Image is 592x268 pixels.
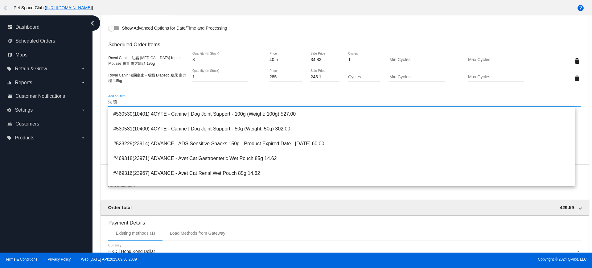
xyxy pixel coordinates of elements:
[577,4,584,12] mat-icon: help
[7,39,12,43] i: update
[7,25,12,30] i: dashboard
[7,22,86,32] a: dashboard Dashboard
[15,38,55,44] span: Scheduled Orders
[88,18,97,28] i: chevron_left
[113,122,570,136] span: #530531(10400) 4CYTE - Canine | Dog Joint Support - 50g (Weight: 50g) 302.00
[310,57,339,62] input: Sale Price
[7,52,12,57] i: map
[81,257,137,262] a: Web:[DATE] API:2025.09.30.2039
[560,205,574,210] span: 429.59
[113,136,570,151] span: #523229(23914) ADVANCE - ADS Sensitive Snacks 150g - Product Expired Date : [DATE] 60.00
[15,52,27,58] span: Maps
[5,257,37,262] a: Terms & Conditions
[81,80,86,85] i: arrow_drop_down
[170,231,225,236] div: Load Methods from Gateway
[468,57,524,62] input: Max Cycles
[15,107,33,113] span: Settings
[108,215,581,226] h3: Payment Details
[15,80,32,85] span: Reports
[46,5,92,10] a: [URL][DOMAIN_NAME]
[389,57,445,62] input: Min Cycles
[468,75,524,80] input: Max Cycles
[108,183,581,188] input: Add a coupon
[573,75,581,82] mat-icon: delete
[81,66,86,71] i: arrow_drop_down
[269,57,302,62] input: Price
[7,135,12,140] i: local_offer
[108,73,186,83] span: Royal Canin 法國皇家 - 成貓 Diabetic 糖尿 處方糧 1.5kg
[101,200,589,215] mat-expansion-panel-header: Order total 429.59
[7,108,12,113] i: settings
[192,57,248,62] input: Quantity (In Stock)
[116,231,155,236] div: Existing methods (1)
[573,57,581,65] mat-icon: delete
[15,135,34,141] span: Products
[108,205,132,210] span: Order total
[108,56,180,66] span: Royal Canin - 幼貓 [MEDICAL_DATA] Kitten Mousse 腸胃 處方罐頭 195g
[108,37,581,47] h3: Scheduled Order Items
[310,75,339,80] input: Sale Price
[389,75,445,80] input: Min Cycles
[15,93,65,99] span: Customer Notifications
[113,107,570,122] span: #530530(10401) 4CYTE - Canine | Dog Joint Support - 100g (Weight: 100g) 527.00
[15,24,39,30] span: Dashboard
[7,50,86,60] a: map Maps
[269,75,302,80] input: Price
[7,119,86,129] a: people_outline Customers
[7,80,12,85] i: equalizer
[2,4,10,12] mat-icon: arrow_back
[113,151,570,166] span: #469318(23971) ADVANCE - Avet Cat Gastroenteric Wet Pouch 85g 14.62
[108,249,581,254] mat-select: Currency
[7,36,86,46] a: update Scheduled Orders
[192,75,248,80] input: Quantity (In Stock)
[7,66,12,71] i: local_offer
[15,66,47,72] span: Retain & Grow
[113,181,570,196] span: #469320(23976) ADVANCE - Avet Cat Urinary Wet Pouch 85g - Product Expiry : [DATE] 14.62
[7,122,12,126] i: people_outline
[113,166,570,181] span: #469316(23967) ADVANCE - Avet Cat Renal Wet Pouch 85g 14.62
[48,257,71,262] a: Privacy Policy
[301,257,587,262] span: Copyright © 2024 QPilot, LLC
[108,249,155,254] span: HKD | Hong Kong Dollar
[81,108,86,113] i: arrow_drop_down
[348,57,380,62] input: Cycles
[14,5,93,10] span: Pet Space Club ( )
[7,91,86,101] a: email Customer Notifications
[122,25,227,31] span: Show Advanced Options for Date/Time and Processing
[108,100,581,105] input: Add an item
[15,121,39,127] span: Customers
[7,94,12,99] i: email
[81,135,86,140] i: arrow_drop_down
[348,75,380,80] input: Cycles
